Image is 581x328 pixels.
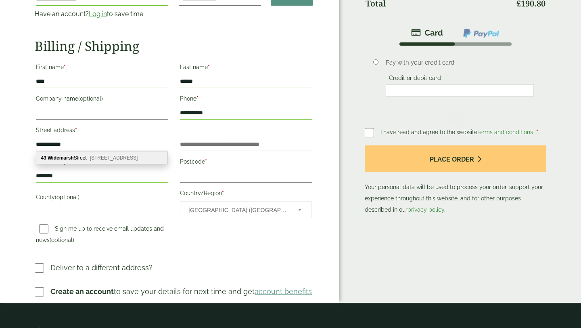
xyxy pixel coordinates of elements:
[255,287,312,296] a: account benefits
[36,61,168,75] label: First name
[50,287,114,296] strong: Create an account
[48,155,74,161] b: Widemarsh
[36,225,164,246] label: Sign me up to receive email updates and news
[222,190,224,196] abbr: required
[55,194,79,200] span: (optional)
[36,93,168,107] label: Company name
[89,10,107,18] a: Log in
[36,152,167,164] div: 43 Widemarsh Street
[75,127,77,133] abbr: required
[205,158,207,165] abbr: required
[36,124,168,138] label: Street address
[41,155,46,161] b: 43
[180,61,312,75] label: Last name
[196,95,199,102] abbr: required
[67,158,69,165] abbr: required
[64,64,66,70] abbr: required
[180,187,312,201] label: Country/Region
[180,156,312,170] label: Postcode
[208,64,210,70] abbr: required
[50,286,312,297] p: to save your details for next time and get
[180,201,312,218] span: Country/Region
[39,224,48,233] input: Sign me up to receive email updates and news(optional)
[90,155,138,161] span: [STREET_ADDRESS]
[50,237,74,243] span: (optional)
[36,191,168,205] label: County
[35,38,313,54] h2: Billing / Shipping
[78,95,103,102] span: (optional)
[50,262,153,273] p: Deliver to a different address?
[35,9,169,19] p: Have an account? to save time
[188,202,287,219] span: United Kingdom (UK)
[180,93,312,107] label: Phone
